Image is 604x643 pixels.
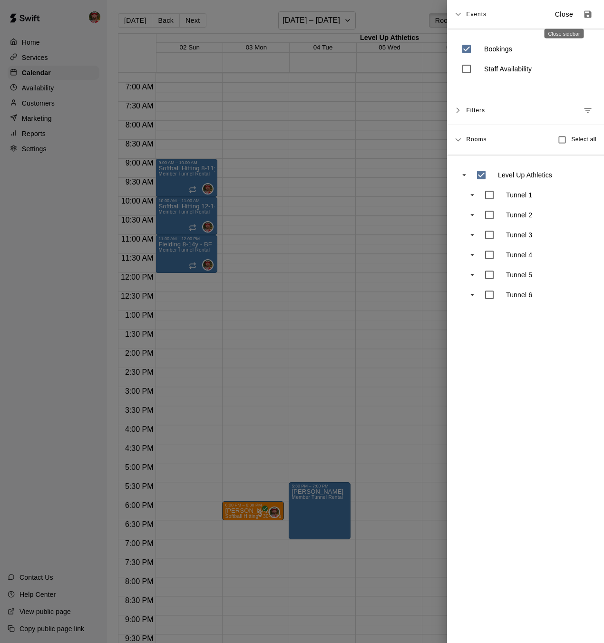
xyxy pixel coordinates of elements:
ul: swift facility view [457,165,594,305]
p: Close [555,10,574,19]
p: Tunnel 5 [506,270,532,280]
div: Close sidebar [545,29,584,39]
p: Staff Availability [484,64,532,74]
span: Select all [571,135,596,145]
p: Bookings [484,44,512,54]
div: RoomsSelect all [447,125,604,155]
span: Rooms [466,135,487,143]
p: Tunnel 2 [506,210,532,220]
p: Tunnel 6 [506,290,532,300]
button: Save as default view [579,6,596,23]
p: Tunnel 1 [506,190,532,200]
button: Close sidebar [549,7,579,22]
p: Tunnel 3 [506,230,532,240]
span: Filters [466,102,485,119]
div: FiltersManage filters [447,96,604,125]
button: Manage filters [579,102,596,119]
p: Level Up Athletics [498,170,552,180]
p: Tunnel 4 [506,250,532,260]
span: Events [466,6,487,23]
